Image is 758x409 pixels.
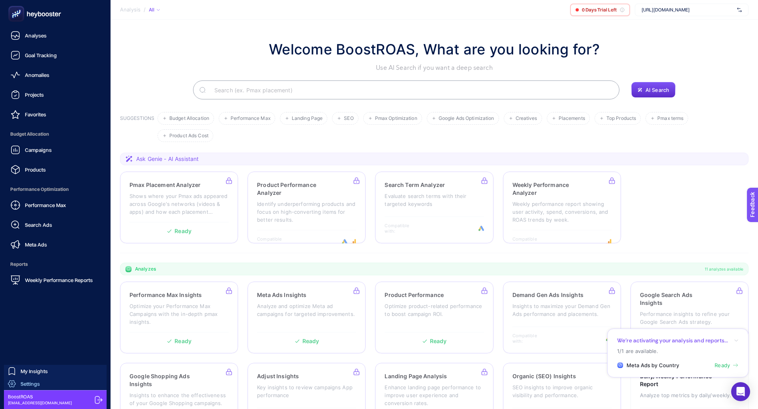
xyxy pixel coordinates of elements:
span: Reports [6,256,104,272]
span: Projects [25,92,44,98]
a: Search Ads [6,217,104,233]
a: Weekly Performance AnalyzerWeekly performance report showing user activity, spend, conversions, a... [503,172,621,243]
button: AI Search [631,82,675,98]
a: Pmax Placement AnalyzerShows where your Pmax ads appeared across Google's networks (videos & apps... [120,172,238,243]
a: Google Search Ads InsightsPerformance insights to refine your Google Search Ads strategy.Compatib... [630,282,749,353]
span: Favorites [25,111,46,118]
a: Meta Ads [6,237,104,252]
span: Budget Allocation [6,126,104,142]
span: Analyses [25,32,47,39]
span: Budget Allocation [169,116,209,121]
a: Favorites [6,106,104,122]
h1: Welcome BoostROAS, What are you looking for? [269,39,600,60]
span: Meta Ads [25,241,47,248]
span: Products [25,166,46,173]
span: My Insights [21,368,48,374]
a: Meta Ads InsightsAnalyze and optimize Meta ad campaigns for targeted improvements.Ready [248,282,366,353]
a: Performance Max [6,197,104,213]
span: Analyzes [135,266,156,272]
span: Pmax terms [657,116,683,121]
span: Weekly Performance Reports [25,277,93,283]
span: Feedback [5,2,30,9]
span: Performance Max [231,116,270,121]
span: Campaigns [25,147,52,153]
span: Goal Tracking [25,52,57,58]
span: Placements [559,116,585,121]
a: Campaigns [6,142,104,158]
span: BoostROAS [8,394,72,400]
div: Open Intercom Messenger [731,382,750,401]
input: Search [208,79,613,101]
a: Performance Max InsightsOptimize your Performance Max Campaigns with the in-depth pmax insights.R... [120,282,238,353]
span: Search Ads [25,222,52,228]
a: Goal Tracking [6,47,104,63]
span: SEO [344,116,353,121]
a: My Insights [4,365,107,377]
span: / [144,6,146,13]
a: Products [6,162,104,177]
span: Landing Page [292,116,323,121]
span: Meta Ads by Country [627,362,679,370]
a: Projects [6,87,104,103]
h3: Daily/Weekly Performance Report [640,372,715,388]
span: [EMAIL_ADDRESS][DOMAIN_NAME] [8,400,72,406]
span: 0 Days Trial Left [582,7,617,13]
a: Ready [715,362,739,370]
span: Top Products [606,116,636,121]
span: Analysis [120,7,141,13]
a: Settings [4,377,107,390]
h3: SUGGESTIONS [120,115,154,142]
span: Performance Max [25,202,66,208]
span: Ask Genie - AI Assistant [136,155,199,163]
span: Google Ads Optimization [439,116,494,121]
span: Creatives [516,116,537,121]
p: Use AI Search if you want a deep search [269,63,600,73]
a: Demand Gen Ads InsightsInsights to maximize your Demand Gen Ads performance and placements.Compat... [503,282,621,353]
span: [URL][DOMAIN_NAME] [642,7,734,13]
span: AI Search [645,87,669,93]
span: Product Ads Cost [169,133,208,139]
a: Analyses [6,28,104,43]
span: Settings [21,381,40,387]
p: We’re activating your analysis and reports... [617,337,728,344]
a: Product PerformanceOptimize product-related performance to boost campaign ROI.Ready [375,282,493,353]
span: Performance Optimization [6,181,104,197]
span: Ready [715,362,730,370]
span: Pmax Optimization [375,116,417,121]
img: svg%3e [737,6,742,14]
a: Product Performance AnalyzerIdentify underperforming products and focus on high-converting items ... [248,172,366,243]
a: Weekly Performance Reports [6,272,104,288]
p: Analyze top metrics by daily/weekly. [640,391,739,399]
span: 11 analyzes available [705,266,743,272]
div: All [149,7,160,13]
span: Anomalies [25,72,49,78]
a: Anomalies [6,67,104,83]
a: Search Term AnalyzerEvaluate search terms with their targeted keywordsCompatible with: [375,172,493,243]
p: 1/1 are available. [617,347,739,355]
